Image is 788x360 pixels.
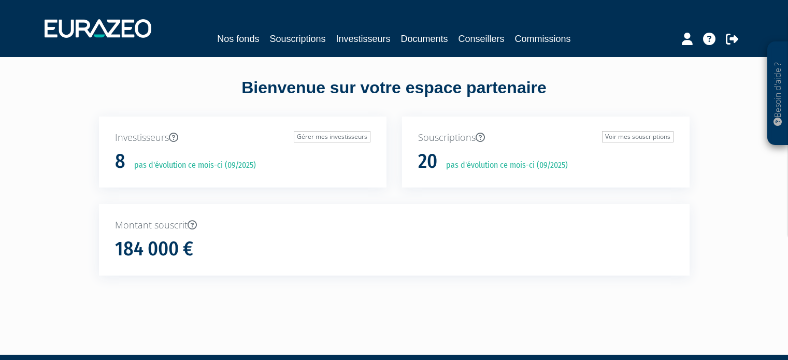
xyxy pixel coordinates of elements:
[269,32,325,46] a: Souscriptions
[115,238,193,260] h1: 184 000 €
[45,19,151,38] img: 1732889491-logotype_eurazeo_blanc_rvb.png
[602,131,674,142] a: Voir mes souscriptions
[401,32,448,46] a: Documents
[127,160,256,171] p: pas d'évolution ce mois-ci (09/2025)
[91,76,697,117] div: Bienvenue sur votre espace partenaire
[772,47,784,140] p: Besoin d'aide ?
[515,32,571,46] a: Commissions
[336,32,390,46] a: Investisseurs
[115,151,125,172] h1: 8
[439,160,568,171] p: pas d'évolution ce mois-ci (09/2025)
[115,131,370,145] p: Investisseurs
[418,151,437,172] h1: 20
[459,32,505,46] a: Conseillers
[294,131,370,142] a: Gérer mes investisseurs
[418,131,674,145] p: Souscriptions
[217,32,259,46] a: Nos fonds
[115,219,674,232] p: Montant souscrit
